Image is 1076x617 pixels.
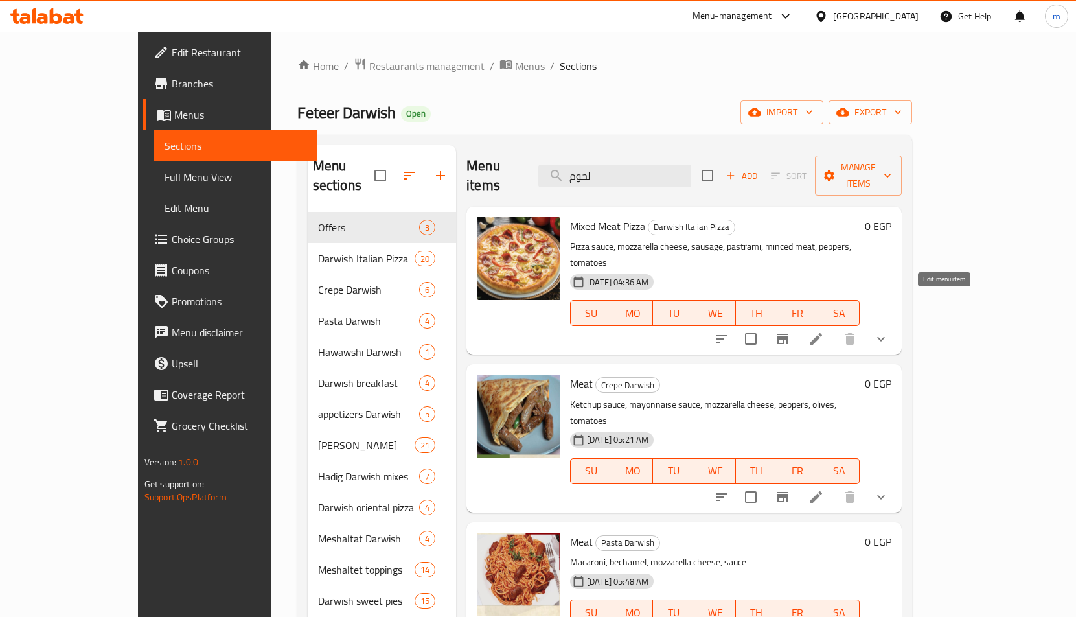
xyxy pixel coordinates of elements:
button: sort-choices [706,482,737,513]
li: / [550,58,555,74]
a: Edit Restaurant [143,37,317,68]
span: Sort sections [394,160,425,191]
button: WE [694,300,736,326]
button: show more [865,482,897,513]
div: [GEOGRAPHIC_DATA] [833,9,919,23]
span: TH [741,304,772,323]
span: 7 [420,471,435,483]
a: Restaurants management [354,58,485,75]
h2: Menu items [466,156,523,195]
button: Branch-specific-item [767,482,798,513]
span: Edit Menu [165,200,307,216]
div: Crepe Darwish [595,377,660,393]
span: TU [658,461,689,480]
img: Meat [477,375,560,458]
div: items [419,500,435,515]
a: Home [297,58,339,74]
div: items [415,593,435,609]
span: 6 [420,284,435,296]
span: MO [617,461,648,480]
div: items [419,344,435,360]
span: MO [617,304,648,323]
span: Add [724,169,759,183]
button: TH [736,300,777,326]
h6: 0 EGP [865,375,891,393]
div: Crepe Darwish [318,282,419,297]
div: Darwish breakfast4 [308,367,456,399]
span: Hadig Darwish mixes [318,469,419,484]
span: 5 [420,408,435,421]
div: Crepe Darwish6 [308,274,456,305]
div: Darwish oriental pizza4 [308,492,456,523]
button: sort-choices [706,323,737,355]
a: Menus [143,99,317,130]
div: items [419,313,435,329]
span: 3 [420,222,435,234]
a: Branches [143,68,317,99]
button: TH [736,458,777,484]
button: Add [721,166,762,186]
span: Sections [560,58,597,74]
div: Open [401,106,431,122]
span: Menus [515,58,545,74]
span: Meat [570,532,593,552]
button: show more [865,323,897,355]
a: Coverage Report [143,379,317,410]
a: Menu disclaimer [143,317,317,348]
div: items [415,437,435,453]
span: WE [700,461,731,480]
span: Edit Restaurant [172,45,307,60]
div: Darwish oriental pizza [318,500,419,515]
span: Offers [318,220,419,235]
a: Sections [154,130,317,161]
input: search [538,165,691,187]
div: [PERSON_NAME]21 [308,430,456,461]
div: Darwish Italian Pizza20 [308,243,456,274]
div: items [419,282,435,297]
a: Upsell [143,348,317,379]
a: Menus [499,58,545,75]
span: Menu disclaimer [172,325,307,340]
h6: 0 EGP [865,533,891,551]
div: items [415,251,435,266]
span: Darwish Italian Pizza [648,220,735,235]
span: Darwish breakfast [318,375,419,391]
div: items [419,469,435,484]
span: WE [700,304,731,323]
button: SA [818,300,860,326]
button: FR [777,458,819,484]
span: 15 [415,595,435,607]
button: SA [818,458,860,484]
div: appetizers Darwish5 [308,399,456,430]
span: FR [783,461,814,480]
div: Offers3 [308,212,456,243]
a: Grocery Checklist [143,410,317,441]
span: 1.0.0 [178,454,198,471]
span: 4 [420,315,435,327]
span: SU [576,304,607,323]
img: Meat [477,533,560,616]
p: Ketchup sauce, mayonnaise sauce, mozzarella cheese, peppers, olives, tomatoes [570,397,860,429]
div: Hadig Darwish mixes7 [308,461,456,492]
button: WE [694,458,736,484]
div: Darwish sweet pies15 [308,585,456,616]
span: Select all sections [367,162,394,189]
span: Darwish Italian Pizza [318,251,415,266]
li: / [344,58,349,74]
span: Meshaltat Darwish [318,531,419,546]
div: items [415,562,435,577]
li: / [490,58,494,74]
a: Edit menu item [808,489,824,505]
span: Darwish sweet pies [318,593,415,609]
span: Grocery Checklist [172,418,307,434]
span: [PERSON_NAME] [318,437,415,453]
span: Feteer Darwish [297,98,396,127]
span: Meshaltet toppings [318,562,415,577]
span: 4 [420,502,435,514]
span: Version: [144,454,176,471]
svg: Show Choices [873,331,889,347]
div: Hawawshi Darwish1 [308,336,456,367]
